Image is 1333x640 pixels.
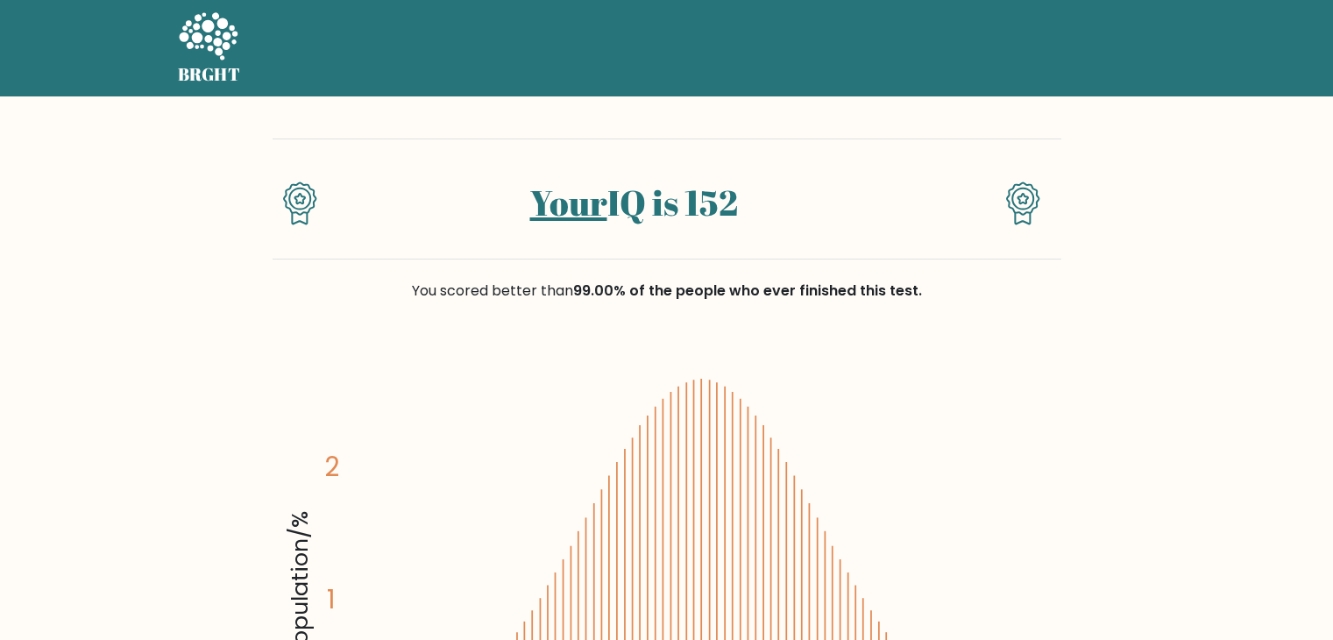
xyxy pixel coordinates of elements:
[530,179,607,226] a: Your
[178,64,241,85] h5: BRGHT
[348,181,918,224] h1: IQ is 152
[327,582,336,618] tspan: 1
[178,7,241,89] a: BRGHT
[573,281,922,301] span: 99.00% of the people who ever finished this test.
[273,281,1061,302] div: You scored better than
[324,449,339,485] tspan: 2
